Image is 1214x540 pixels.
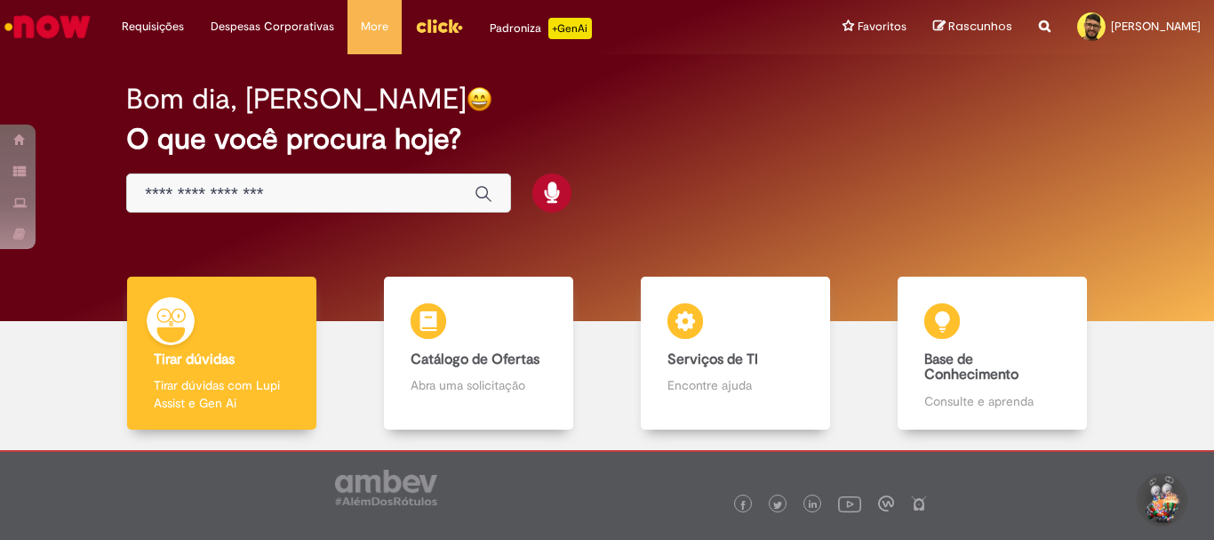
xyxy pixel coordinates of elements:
[122,18,184,36] span: Requisições
[924,351,1018,384] b: Base de Conhecimento
[948,18,1012,35] span: Rascunhos
[415,12,463,39] img: click_logo_yellow_360x200.png
[911,496,927,512] img: logo_footer_naosei.png
[126,124,1088,155] h2: O que você procura hoje?
[211,18,334,36] span: Despesas Corporativas
[864,277,1121,431] a: Base de Conhecimento Consulte e aprenda
[1134,473,1187,527] button: Iniciar Conversa de Suporte
[739,501,747,510] img: logo_footer_facebook.png
[126,84,467,115] h2: Bom dia, [PERSON_NAME]
[773,501,782,510] img: logo_footer_twitter.png
[809,500,818,511] img: logo_footer_linkedin.png
[548,18,592,39] p: +GenAi
[154,376,289,412] p: Tirar dúvidas com Lupi Assist e Gen Ai
[667,351,758,368] b: Serviços de TI
[411,351,539,368] b: Catálogo de Ofertas
[350,277,607,431] a: Catálogo de Ofertas Abra uma solicitação
[667,376,803,394] p: Encontre ajuda
[361,18,388,36] span: More
[411,376,546,394] p: Abra uma solicitação
[335,470,437,505] img: logo_footer_ambev_rotulo_gray.png
[1111,19,1201,34] span: [PERSON_NAME]
[858,18,907,36] span: Favoritos
[878,496,894,512] img: logo_footer_workplace.png
[2,9,93,44] img: ServiceNow
[154,351,235,368] b: Tirar dúvidas
[607,277,864,431] a: Serviços de TI Encontre ajuda
[933,19,1012,36] a: Rascunhos
[490,18,592,39] div: Padroniza
[467,86,492,112] img: happy-face.png
[924,392,1059,410] p: Consulte e aprenda
[838,492,861,515] img: logo_footer_youtube.png
[93,277,350,431] a: Tirar dúvidas Tirar dúvidas com Lupi Assist e Gen Ai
